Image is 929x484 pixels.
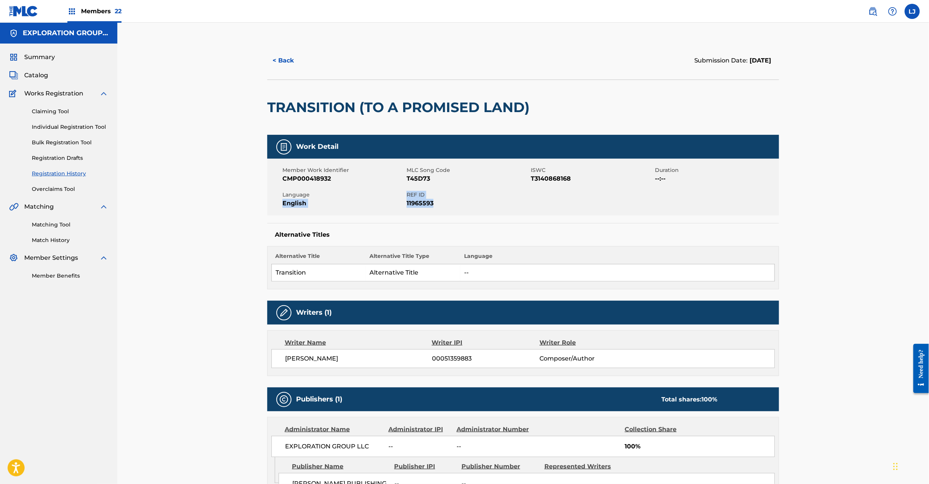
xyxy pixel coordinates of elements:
img: Member Settings [9,253,18,262]
span: 22 [115,8,122,15]
span: [DATE] [748,57,772,64]
span: Members [81,7,122,16]
iframe: Chat Widget [891,448,929,484]
span: --:-- [655,174,777,183]
td: -- [460,264,775,281]
div: Writer IPI [432,338,540,347]
a: Overclaims Tool [32,185,108,193]
img: Publishers [279,395,288,404]
a: Member Benefits [32,272,108,280]
span: Member Settings [24,253,78,262]
div: Submission Date: [694,56,772,65]
span: -- [457,442,535,451]
a: Registration History [32,170,108,178]
img: Writers [279,308,288,317]
span: Member Work Identifier [282,166,405,174]
span: 00051359883 [432,354,539,363]
th: Alternative Title [272,252,366,264]
img: search [868,7,878,16]
span: EXPLORATION GROUP LLC [285,442,383,451]
a: Bulk Registration Tool [32,139,108,147]
span: [PERSON_NAME] [285,354,432,363]
span: MLC Song Code [407,166,529,174]
span: T3140868168 [531,174,653,183]
div: Administrator IPI [388,425,451,434]
div: Help [885,4,900,19]
span: -- [389,442,451,451]
img: MLC Logo [9,6,38,17]
div: Collection Share [625,425,698,434]
span: Summary [24,53,55,62]
th: Language [460,252,775,264]
span: Works Registration [24,89,83,98]
img: Top Rightsholders [67,7,76,16]
a: SummarySummary [9,53,55,62]
span: Matching [24,202,54,211]
td: Transition [272,264,366,281]
img: Catalog [9,71,18,80]
span: English [282,199,405,208]
div: Administrator Name [285,425,383,434]
span: REF ID [407,191,529,199]
a: Individual Registration Tool [32,123,108,131]
a: Match History [32,236,108,244]
h5: Work Detail [296,142,338,151]
span: CMP000418932 [282,174,405,183]
img: help [888,7,897,16]
div: Publisher Number [461,462,539,471]
h5: EXPLORATION GROUP LLC [23,29,108,37]
div: Publisher Name [292,462,388,471]
td: Alternative Title [366,264,460,281]
div: Represented Writers [544,462,622,471]
a: Public Search [865,4,881,19]
div: Writer Name [285,338,432,347]
img: Accounts [9,29,18,38]
div: User Menu [905,4,920,19]
button: < Back [267,51,313,70]
a: Claiming Tool [32,108,108,116]
span: 100 % [701,396,717,403]
h2: TRANSITION (TO A PROMISED LAND) [267,99,533,116]
span: Catalog [24,71,48,80]
div: Publisher IPI [394,462,456,471]
span: Language [282,191,405,199]
img: expand [99,253,108,262]
iframe: Resource Center [908,338,929,399]
th: Alternative Title Type [366,252,460,264]
div: Drag [893,455,898,478]
a: CatalogCatalog [9,71,48,80]
a: Registration Drafts [32,154,108,162]
div: Writer Role [539,338,638,347]
span: 100% [625,442,775,451]
div: Administrator Number [457,425,535,434]
span: Composer/Author [539,354,638,363]
span: T45D73 [407,174,529,183]
img: expand [99,202,108,211]
span: Duration [655,166,777,174]
img: Summary [9,53,18,62]
h5: Writers (1) [296,308,332,317]
div: Total shares: [661,395,717,404]
span: 11965593 [407,199,529,208]
img: Works Registration [9,89,19,98]
img: Matching [9,202,19,211]
span: ISWC [531,166,653,174]
h5: Publishers (1) [296,395,342,404]
img: Work Detail [279,142,288,151]
h5: Alternative Titles [275,231,772,239]
a: Matching Tool [32,221,108,229]
img: expand [99,89,108,98]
